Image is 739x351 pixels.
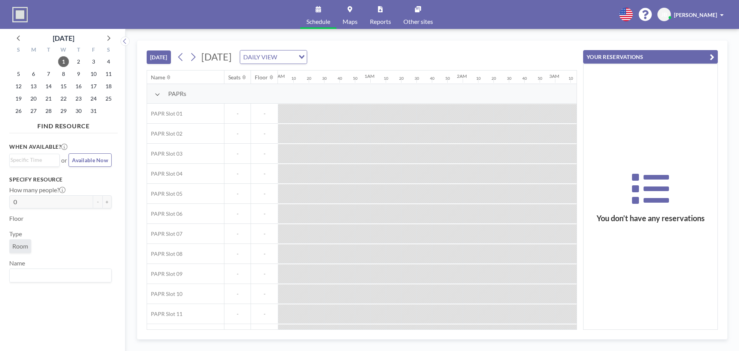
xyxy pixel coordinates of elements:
[661,11,667,18] span: JB
[41,45,56,55] div: T
[272,73,285,79] div: 12AM
[28,69,39,79] span: Monday, October 6, 2025
[9,215,23,222] label: Floor
[224,270,251,277] span: -
[10,154,59,166] div: Search for option
[12,7,28,22] img: organization-logo
[242,52,279,62] span: DAILY VIEW
[88,93,99,104] span: Friday, October 24, 2025
[224,230,251,237] span: -
[201,51,232,62] span: [DATE]
[58,69,69,79] span: Wednesday, October 8, 2025
[147,130,182,137] span: PAPR Slot 02
[10,156,55,164] input: Search for option
[224,150,251,157] span: -
[71,45,86,55] div: T
[9,230,22,238] label: Type
[43,81,54,92] span: Tuesday, October 14, 2025
[58,93,69,104] span: Wednesday, October 22, 2025
[403,18,433,25] span: Other sites
[43,106,54,116] span: Tuesday, October 28, 2025
[343,18,358,25] span: Maps
[61,156,67,164] span: or
[583,50,718,64] button: YOUR RESERVATIONS
[151,74,165,81] div: Name
[28,81,39,92] span: Monday, October 13, 2025
[251,250,278,257] span: -
[415,76,419,81] div: 30
[251,130,278,137] span: -
[101,45,116,55] div: S
[147,150,182,157] span: PAPR Slot 03
[476,76,481,81] div: 10
[251,110,278,117] span: -
[364,73,375,79] div: 1AM
[69,153,112,167] button: Available Now
[9,186,65,194] label: How many people?
[103,56,114,67] span: Saturday, October 4, 2025
[58,106,69,116] span: Wednesday, October 29, 2025
[251,210,278,217] span: -
[73,81,84,92] span: Thursday, October 16, 2025
[251,190,278,197] span: -
[224,210,251,217] span: -
[73,69,84,79] span: Thursday, October 9, 2025
[93,195,102,208] button: -
[103,69,114,79] span: Saturday, October 11, 2025
[338,76,342,81] div: 40
[399,76,404,81] div: 20
[255,74,268,81] div: Floor
[307,76,311,81] div: 20
[291,76,296,81] div: 10
[13,93,24,104] span: Sunday, October 19, 2025
[147,250,182,257] span: PAPR Slot 08
[147,230,182,237] span: PAPR Slot 07
[73,93,84,104] span: Thursday, October 23, 2025
[445,76,450,81] div: 50
[88,69,99,79] span: Friday, October 10, 2025
[224,110,251,117] span: -
[56,45,71,55] div: W
[279,52,294,62] input: Search for option
[43,93,54,104] span: Tuesday, October 21, 2025
[306,18,330,25] span: Schedule
[674,12,717,18] span: [PERSON_NAME]
[147,311,182,317] span: PAPR Slot 11
[224,250,251,257] span: -
[584,213,717,223] h3: You don’t have any reservations
[322,76,327,81] div: 30
[28,93,39,104] span: Monday, October 20, 2025
[224,190,251,197] span: -
[102,195,112,208] button: +
[240,50,307,64] div: Search for option
[224,130,251,137] span: -
[73,56,84,67] span: Thursday, October 2, 2025
[507,76,512,81] div: 30
[370,18,391,25] span: Reports
[53,33,74,44] div: [DATE]
[147,190,182,197] span: PAPR Slot 05
[11,45,26,55] div: S
[103,81,114,92] span: Saturday, October 18, 2025
[13,106,24,116] span: Sunday, October 26, 2025
[86,45,101,55] div: F
[522,76,527,81] div: 40
[492,76,496,81] div: 20
[58,81,69,92] span: Wednesday, October 15, 2025
[251,150,278,157] span: -
[9,259,25,267] label: Name
[251,291,278,297] span: -
[103,93,114,104] span: Saturday, October 25, 2025
[72,157,108,163] span: Available Now
[12,242,28,250] span: Room
[13,81,24,92] span: Sunday, October 12, 2025
[28,106,39,116] span: Monday, October 27, 2025
[88,81,99,92] span: Friday, October 17, 2025
[147,110,182,117] span: PAPR Slot 01
[88,106,99,116] span: Friday, October 31, 2025
[147,50,171,64] button: [DATE]
[251,170,278,177] span: -
[251,270,278,277] span: -
[457,73,467,79] div: 2AM
[10,269,111,282] div: Search for option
